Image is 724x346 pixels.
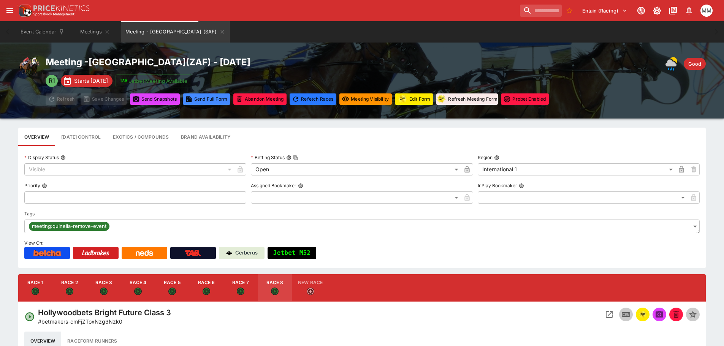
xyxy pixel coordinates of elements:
[87,274,121,302] button: Race 3
[24,210,35,217] p: Tags
[684,60,706,68] span: Good
[397,94,408,104] img: racingform.png
[24,240,43,246] span: View On:
[602,308,616,321] button: Open Event
[155,274,189,302] button: Race 5
[24,311,35,322] svg: Open
[520,5,562,17] input: search
[66,288,73,295] svg: Open
[519,183,524,188] button: InPlay Bookmaker
[478,182,517,189] p: InPlay Bookmaker
[251,182,296,189] p: Assigned Bookmaker
[18,274,52,302] button: Race 1
[268,247,316,259] button: Jetbet M52
[636,308,650,321] button: racingform
[397,94,408,104] div: racingform
[60,155,66,160] button: Display Status
[271,288,279,295] svg: Open
[619,308,633,321] button: Inplay
[235,249,258,257] p: Cerberus
[100,288,108,295] svg: Open
[17,3,32,18] img: PriceKinetics Logo
[233,93,287,105] button: Mark all events in meeting as closed and abandoned.
[38,318,122,325] p: Copy To Clipboard
[478,154,493,161] p: Region
[665,56,681,71] img: showery.png
[168,288,176,295] svg: Open
[436,93,498,105] button: Refresh Meeting Form
[24,154,59,161] p: Display Status
[638,310,647,319] img: racingform.png
[82,250,109,256] img: Ladbrokes
[18,128,55,146] button: Base meeting details
[501,93,549,105] button: Toggle ProBet for every event in this meeting
[42,183,47,188] button: Priority
[33,13,74,16] img: Sportsbook Management
[33,5,90,11] img: PriceKinetics
[226,250,232,256] img: Cerberus
[33,250,61,256] img: Betcha
[395,93,433,105] button: Update RacingForm for all races in this meeting
[251,163,461,175] div: Open
[52,274,87,302] button: Race 2
[32,288,39,295] svg: Open
[665,56,681,71] div: Weather: Showers
[55,128,107,146] button: Configure each race specific details at once
[286,155,292,160] button: Betting StatusCopy To Clipboard
[74,77,108,85] p: Starts [DATE]
[436,94,447,104] div: racingform
[650,4,664,17] button: Toggle light/dark mode
[130,93,180,105] button: Send Snapshots
[666,4,680,17] button: Documentation
[46,56,549,68] h2: Meeting - [GEOGRAPHIC_DATA] ( ZAF ) - [DATE]
[29,223,109,230] span: meeting:quinella-remove-event
[121,274,155,302] button: Race 4
[16,21,69,43] button: Event Calendar
[653,308,666,321] span: Send Snapshot
[116,74,192,87] button: Jetbet Meeting Available
[223,274,258,302] button: Race 7
[684,58,706,70] div: Track Condition: Good
[478,163,675,175] div: International 1
[134,288,142,295] svg: Open
[183,93,230,105] button: Send Full Form
[237,288,244,295] svg: Open
[298,183,303,188] button: Assigned Bookmaker
[175,128,237,146] button: Configure brand availability for the meeting
[18,56,40,77] img: horse_racing.png
[38,308,171,318] h4: Hollywoodbets Bright Future Class 3
[3,4,17,17] button: open drawer
[669,310,683,318] span: Mark an event as closed and abandoned.
[436,94,447,104] img: racingform.png
[121,21,230,43] button: Meeting - Greyville (SAF)
[293,155,298,160] button: Copy To Clipboard
[634,4,648,17] button: Connected to PK
[71,21,119,43] button: Meetings
[107,128,175,146] button: View and edit meeting dividends and compounds.
[258,274,292,302] button: Race 8
[251,154,285,161] p: Betting Status
[203,288,210,295] svg: Open
[219,247,265,259] a: Cerberus
[136,250,153,256] img: Neds
[638,310,647,319] div: racingform
[292,274,329,302] button: New Race
[339,93,392,105] button: Set all events in meeting to specified visibility
[682,4,696,17] button: Notifications
[563,5,575,17] button: No Bookmarks
[24,163,234,175] div: Visible
[686,308,700,321] button: Set Featured Event
[24,182,40,189] p: Priority
[700,5,713,17] div: Michela Marris
[189,274,223,302] button: Race 6
[290,93,336,105] button: Refetching all race data will discard any changes you have made and reload the latest race data f...
[494,155,499,160] button: Region
[698,2,715,19] button: Michela Marris
[185,250,201,256] img: TabNZ
[120,77,127,85] img: jetbet-logo.svg
[578,5,632,17] button: Select Tenant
